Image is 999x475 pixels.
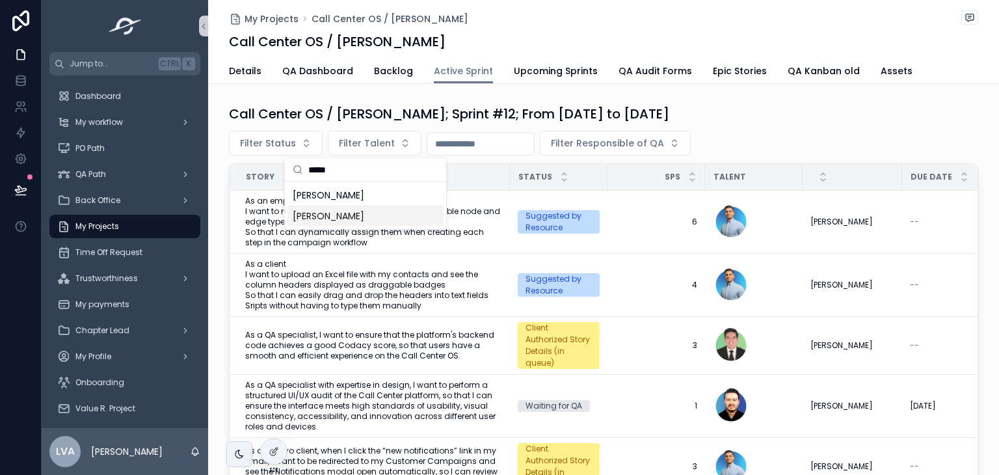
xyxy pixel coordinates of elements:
a: Chapter Lead [49,319,200,342]
span: Talent [713,172,746,182]
span: QA Audit Forms [619,64,692,77]
span: Onboarding [75,377,124,388]
span: PO Path [75,143,105,154]
a: [PERSON_NAME] [810,461,894,472]
span: Jump to... [70,59,153,69]
span: -- [910,340,919,351]
a: My Profile [49,345,200,368]
span: LVA [56,444,75,459]
span: Time Off Request [75,247,142,258]
a: QA Kanban old [788,59,860,85]
span: Trustworthiness [75,273,138,284]
span: My payments [75,299,129,310]
span: K [183,59,194,69]
a: As a client I want to upload an Excel file with my contacts and see the column headers displayed ... [245,259,502,311]
a: QA Dashboard [282,59,353,85]
span: Ctrl [159,57,181,70]
a: 6 [615,217,697,227]
span: [DATE] [910,401,936,411]
span: Filter Status [240,137,296,150]
a: Suggested by Resource [518,273,600,297]
span: -- [910,280,919,290]
a: Upcoming Sprints [514,59,598,85]
span: My Profile [75,351,111,362]
div: Suggested by Resource [526,210,592,234]
a: Dashboard [49,85,200,108]
a: [PERSON_NAME] [810,340,894,351]
a: Active Sprint [434,59,493,84]
a: Backlog [374,59,413,85]
span: SPs [665,172,680,182]
a: [PERSON_NAME] [810,217,894,227]
span: Upcoming Sprints [514,64,598,77]
a: [PERSON_NAME] [810,401,894,411]
span: Back Office [75,195,120,206]
a: Onboarding [49,371,200,394]
a: Time Off Request [49,241,200,264]
a: As an employee I want to receive from the backend the list of available node and edge types So th... [245,196,502,248]
a: 1 [615,401,697,411]
a: My payments [49,293,200,316]
span: Filter Responsible of QA [551,137,664,150]
a: Details [229,59,261,85]
span: [PERSON_NAME] [293,189,364,202]
div: Waiting for QA [526,400,582,412]
div: scrollable content [42,75,208,428]
span: -- [910,217,919,227]
span: Value R. Project [75,403,135,414]
a: -- [910,340,992,351]
a: Waiting for QA [518,400,600,412]
button: Select Button [540,131,691,156]
a: My workflow [49,111,200,134]
span: My workflow [75,117,123,128]
span: [PERSON_NAME] [293,210,364,223]
div: Client Authorized Story Details (in queue) [526,322,592,369]
a: Epic Stories [713,59,767,85]
span: Chapter Lead [75,325,129,336]
span: 3 [615,340,697,351]
a: 3 [615,461,697,472]
a: My Projects [229,12,299,25]
span: [PERSON_NAME] [810,280,873,290]
a: Suggested by Resource [518,210,600,234]
span: As a QA specialist, I want to ensure that the platform's backend code achieves a good Codacy scor... [245,330,502,361]
span: Filter Talent [339,137,395,150]
a: -- [910,217,992,227]
div: Suggested by Resource [526,273,592,297]
span: Status [518,172,552,182]
a: Assets [881,59,912,85]
span: [PERSON_NAME] [810,401,873,411]
span: Assets [881,64,912,77]
span: Call Center OS / [PERSON_NAME] [312,12,468,25]
a: My Projects [49,215,200,238]
img: App logo [105,16,146,36]
span: Details [229,64,261,77]
a: -- [910,461,992,472]
a: Trustworthiness [49,267,200,290]
a: QA Path [49,163,200,186]
a: Back Office [49,189,200,212]
button: Select Button [328,131,421,156]
a: QA Audit Forms [619,59,692,85]
h1: Call Center OS / [PERSON_NAME] [229,33,446,51]
a: Value R. Project [49,397,200,420]
span: Due Date [911,172,952,182]
a: As a QA specialist with expertise in design, I want to perform a structured UI/UX audit of the Ca... [245,380,502,432]
span: [PERSON_NAME] [810,340,873,351]
span: QA Dashboard [282,64,353,77]
span: My Projects [245,12,299,25]
a: Client Authorized Story Details (in queue) [518,322,600,369]
span: Story [246,172,274,182]
span: QA Kanban old [788,64,860,77]
a: [DATE] [910,401,992,411]
span: Epic Stories [713,64,767,77]
a: 4 [615,280,697,290]
a: -- [910,280,992,290]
